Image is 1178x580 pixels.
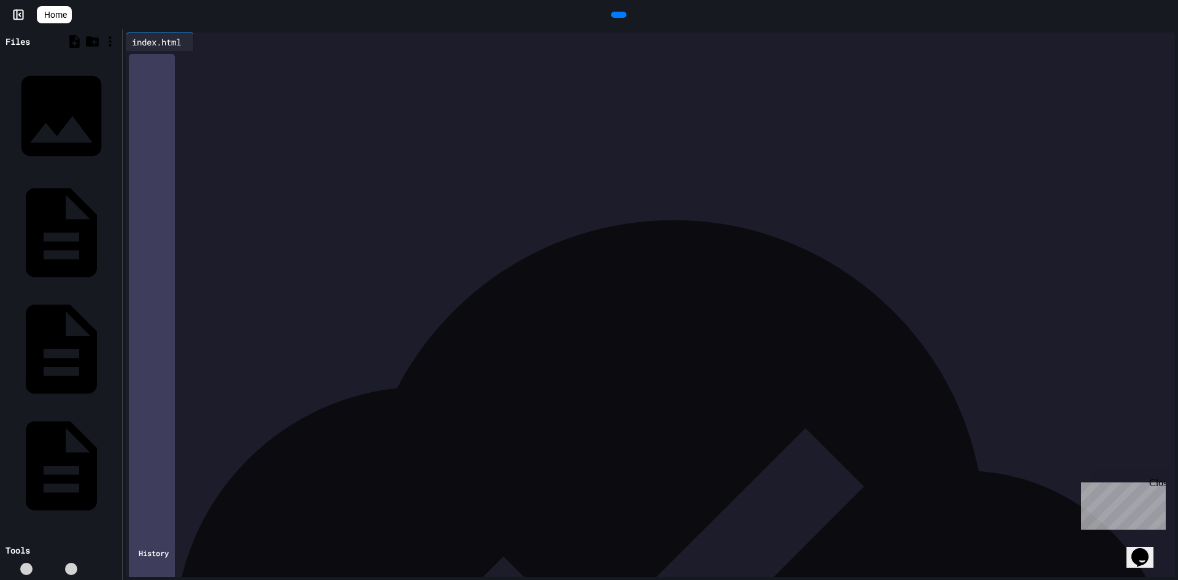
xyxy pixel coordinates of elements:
[1076,478,1166,530] iframe: chat widget
[126,36,187,48] div: index.html
[44,9,67,21] span: Home
[5,5,85,78] div: Chat with us now!Close
[126,33,194,51] div: index.html
[6,544,30,557] div: Tools
[37,6,72,23] a: Home
[1126,531,1166,568] iframe: chat widget
[6,35,30,48] div: Files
